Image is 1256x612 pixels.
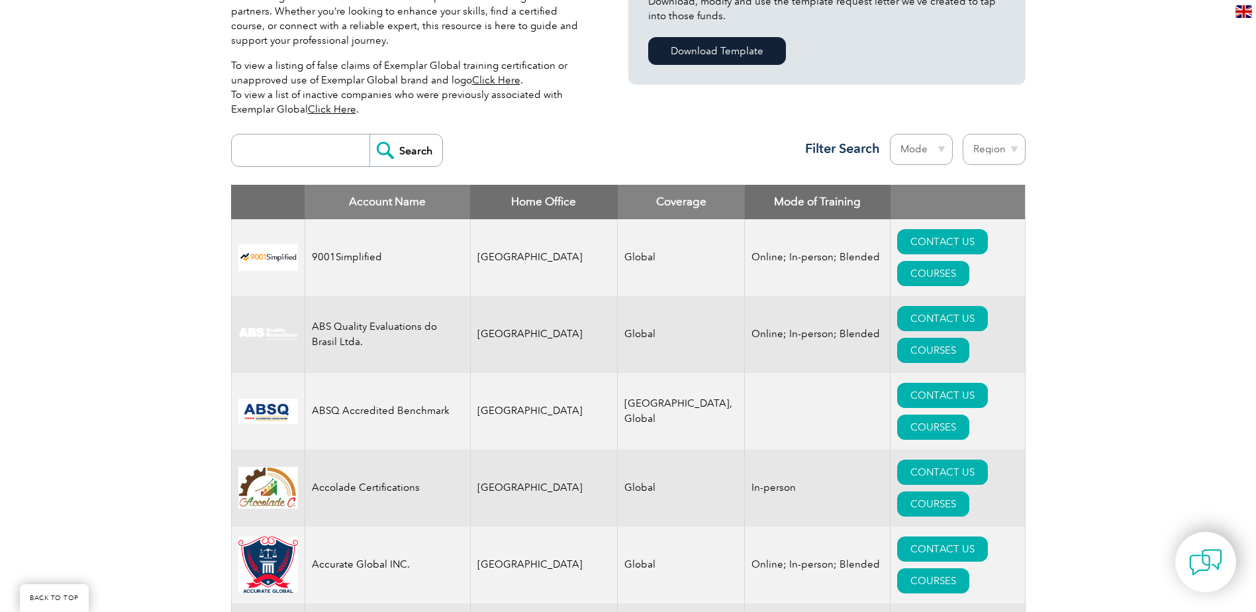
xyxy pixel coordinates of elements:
td: [GEOGRAPHIC_DATA] [470,373,618,450]
a: CONTACT US [897,383,988,408]
th: Account Name: activate to sort column descending [305,185,470,219]
input: Search [369,134,442,166]
img: contact-chat.png [1189,546,1222,579]
a: Click Here [472,74,520,86]
a: COURSES [897,261,969,286]
td: In-person [745,450,891,527]
a: CONTACT US [897,306,988,331]
a: Download Template [648,37,786,65]
h3: Filter Search [797,140,880,157]
a: CONTACT US [897,536,988,562]
a: Click Here [308,103,356,115]
img: c92924ac-d9bc-ea11-a814-000d3a79823d-logo.jpg [238,327,298,342]
th: Home Office: activate to sort column ascending [470,185,618,219]
a: CONTACT US [897,229,988,254]
img: en [1235,5,1252,18]
a: COURSES [897,415,969,440]
a: COURSES [897,568,969,593]
img: cc24547b-a6e0-e911-a812-000d3a795b83-logo.png [238,399,298,424]
td: Accolade Certifications [305,450,470,527]
td: Global [618,450,745,527]
td: Online; In-person; Blended [745,296,891,373]
td: Online; In-person; Blended [745,527,891,603]
td: [GEOGRAPHIC_DATA] [470,450,618,527]
td: Accurate Global INC. [305,527,470,603]
img: 37c9c059-616f-eb11-a812-002248153038-logo.png [238,244,298,271]
td: Global [618,296,745,373]
td: [GEOGRAPHIC_DATA] [470,527,618,603]
td: ABSQ Accredited Benchmark [305,373,470,450]
a: BACK TO TOP [20,584,89,612]
img: a034a1f6-3919-f011-998a-0022489685a1-logo.png [238,536,298,593]
td: [GEOGRAPHIC_DATA], Global [618,373,745,450]
th: Coverage: activate to sort column ascending [618,185,745,219]
th: Mode of Training: activate to sort column ascending [745,185,891,219]
td: Online; In-person; Blended [745,219,891,296]
p: To view a listing of false claims of Exemplar Global training certification or unapproved use of ... [231,58,589,117]
td: ABS Quality Evaluations do Brasil Ltda. [305,296,470,373]
a: COURSES [897,338,969,363]
td: [GEOGRAPHIC_DATA] [470,296,618,373]
td: Global [618,219,745,296]
td: Global [618,527,745,603]
th: : activate to sort column ascending [891,185,1025,219]
img: 1a94dd1a-69dd-eb11-bacb-002248159486-logo.jpg [238,467,298,509]
a: CONTACT US [897,460,988,485]
td: [GEOGRAPHIC_DATA] [470,219,618,296]
a: COURSES [897,491,969,517]
td: 9001Simplified [305,219,470,296]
